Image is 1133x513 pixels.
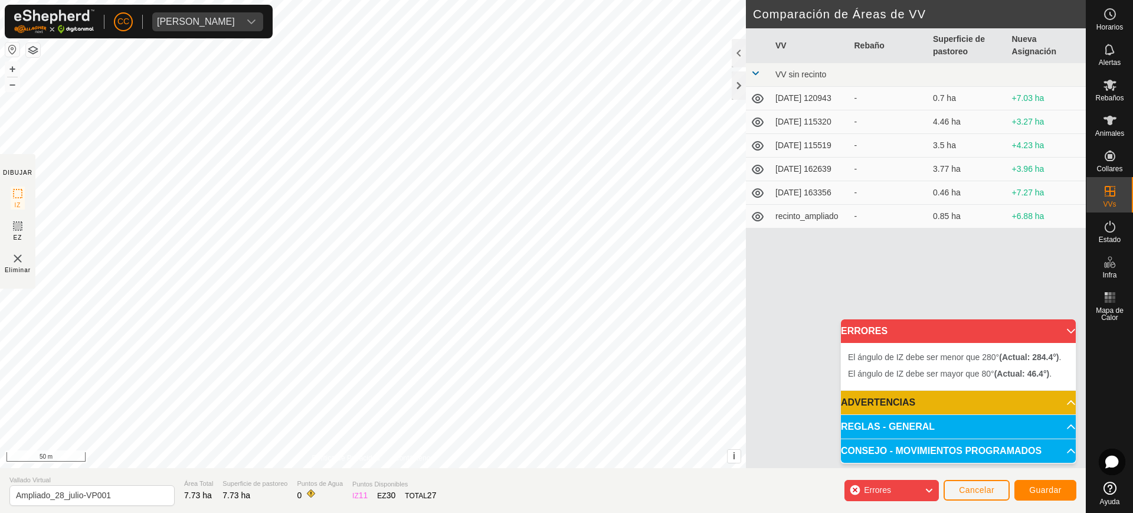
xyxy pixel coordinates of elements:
td: +7.03 ha [1007,87,1086,110]
div: dropdown trigger [240,12,263,31]
td: [DATE] 120943 [771,87,850,110]
td: [DATE] 163356 [771,181,850,205]
span: Collares [1096,165,1122,172]
span: i [733,451,735,461]
td: +7.27 ha [1007,181,1086,205]
h2: Comparación de Áreas de VV [753,7,1086,21]
div: - [854,210,924,223]
span: REGLAS - GENERAL [841,422,935,432]
p-accordion-header: ERRORES [841,319,1076,343]
span: Vallado Virtual [9,475,175,485]
span: Puntos Disponibles [352,479,436,489]
div: - [854,92,924,104]
td: [DATE] 115320 [771,110,850,134]
th: Superficie de pastoreo [928,28,1007,63]
td: 0.7 ha [928,87,1007,110]
span: 0 [297,491,302,500]
td: 3.5 ha [928,134,1007,158]
div: IZ [352,489,368,502]
p-accordion-header: CONSEJO - MOVIMIENTOS PROGRAMADOS [841,439,1076,463]
div: - [854,163,924,175]
td: 0.46 ha [928,181,1007,205]
span: CONSEJO - MOVIMIENTOS PROGRAMADOS [841,446,1042,456]
p-accordion-header: REGLAS - GENERAL [841,415,1076,439]
span: 30 [387,491,396,500]
span: Área Total [184,479,213,489]
td: +4.23 ha [1007,134,1086,158]
td: +3.27 ha [1007,110,1086,134]
span: Animales [1095,130,1124,137]
span: IZ [15,201,21,210]
td: 3.77 ha [928,158,1007,181]
span: Pilar Villegas Susaeta [152,12,240,31]
td: 0.85 ha [928,205,1007,228]
b: (Actual: 46.4°) [994,369,1050,378]
button: – [5,77,19,92]
span: CC [117,15,129,28]
img: Logo Gallagher [14,9,94,34]
span: 27 [427,491,437,500]
a: Contáctenos [394,453,434,463]
span: ADVERTENCIAS [841,398,915,407]
span: Guardar [1029,485,1062,495]
span: Mapa de Calor [1089,307,1130,321]
a: Ayuda [1086,477,1133,510]
span: Estado [1099,236,1121,243]
button: Restablecer Mapa [5,43,19,57]
span: Ayuda [1100,498,1120,505]
div: [PERSON_NAME] [157,17,235,27]
td: [DATE] 115519 [771,134,850,158]
button: i [728,450,741,463]
span: Eliminar [5,266,31,275]
span: VV sin recinto [775,70,826,79]
div: - [854,116,924,128]
span: Rebaños [1095,94,1124,102]
span: 7.73 ha [222,491,250,500]
div: - [854,187,924,199]
td: 4.46 ha [928,110,1007,134]
div: DIBUJAR [3,168,32,177]
th: Nueva Asignación [1007,28,1086,63]
span: El ángulo de IZ debe ser menor que 280° . [848,352,1061,362]
span: Errores [864,485,891,495]
span: Infra [1102,272,1116,279]
div: - [854,139,924,152]
span: Horarios [1096,24,1123,31]
span: Cancelar [959,485,994,495]
p-accordion-content: ERRORES [841,343,1076,390]
p-accordion-header: ADVERTENCIAS [841,391,1076,414]
button: Guardar [1014,480,1076,501]
td: +6.88 ha [1007,205,1086,228]
button: Cancelar [944,480,1010,501]
span: ERRORES [841,326,888,336]
div: EZ [377,489,395,502]
button: Capas del Mapa [26,43,40,57]
a: Política de Privacidad [312,453,380,463]
span: 11 [359,491,368,500]
div: TOTAL [405,489,436,502]
span: El ángulo de IZ debe ser mayor que 80° . [848,369,1052,378]
span: Puntos de Agua [297,479,343,489]
th: VV [771,28,850,63]
span: EZ [14,233,22,242]
td: [DATE] 162639 [771,158,850,181]
td: recinto_ampliado [771,205,850,228]
b: (Actual: 284.4°) [999,352,1059,362]
span: VVs [1103,201,1116,208]
button: + [5,62,19,76]
span: Superficie de pastoreo [222,479,287,489]
span: 7.73 ha [184,491,212,500]
th: Rebaño [850,28,929,63]
img: VV [11,251,25,266]
td: +3.96 ha [1007,158,1086,181]
span: Alertas [1099,59,1121,66]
